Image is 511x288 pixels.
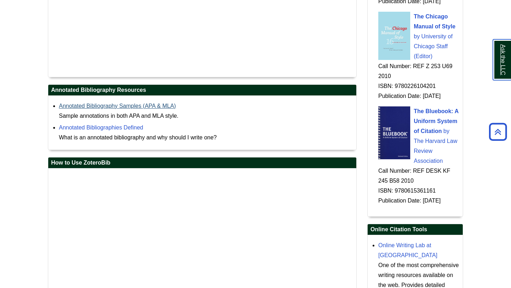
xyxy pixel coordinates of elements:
[378,186,459,196] div: ISBN: 9780615361161
[378,61,459,81] div: Call Number: REF Z 253 U69 2010
[59,111,353,121] div: Sample annotations in both APA and MLA style.
[368,224,463,235] h2: Online Citation Tools
[414,13,455,29] span: The Chicago Manual of Style
[48,157,356,168] h2: How to Use ZoteroBib
[378,81,459,91] div: ISBN: 9780226104201
[48,85,356,96] h2: Annotated Bibliography Resources
[444,128,450,134] span: by
[414,33,420,39] span: by
[59,133,353,143] div: What is an annotated bibliography and why should I write one?
[59,124,143,131] a: Annotated Bibliographies Defined
[414,13,455,59] a: The Chicago Manual of Style by University of Chicago Staff (Editor)
[414,108,458,134] span: The Bluebook: A Uniform System of Citation
[414,33,452,59] span: University of Chicago Staff (Editor)
[378,196,459,206] div: Publication Date: [DATE]
[59,103,176,109] a: Annotated Bibliography Samples (APA & MLA)
[378,91,459,101] div: Publication Date: [DATE]
[414,108,458,164] a: The Bluebook: A Uniform System of Citation by The Harvard Law Review Association
[414,138,457,164] span: The Harvard Law Review Association
[378,242,438,258] a: Online Writing Lab at [GEOGRAPHIC_DATA]
[378,166,459,186] div: Call Number: REF DESK KF 245 B58 2010
[487,127,509,137] a: Back to Top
